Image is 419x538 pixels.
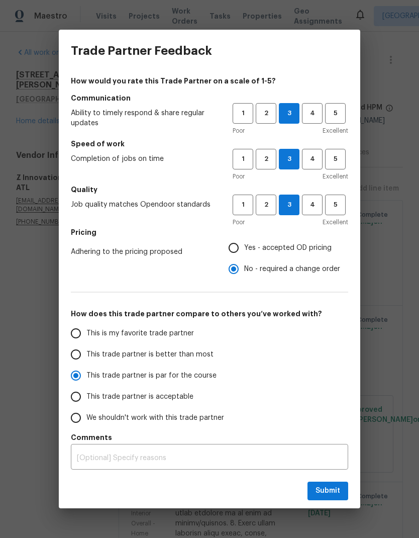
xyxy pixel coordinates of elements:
span: 4 [303,199,322,211]
span: 2 [257,153,275,165]
span: 3 [279,199,299,211]
span: Job quality matches Opendoor standards [71,200,217,210]
button: 3 [279,103,299,124]
span: This trade partner is better than most [86,349,214,360]
button: 5 [325,149,346,169]
span: Poor [233,217,245,227]
span: This is my favorite trade partner [86,328,194,339]
h5: Quality [71,185,348,195]
button: 4 [302,195,323,215]
span: Excellent [323,217,348,227]
h5: Communication [71,93,348,103]
button: 1 [233,195,253,215]
span: This trade partner is acceptable [86,392,193,402]
span: Yes - accepted OD pricing [244,243,332,253]
span: Adhering to the pricing proposed [71,247,213,257]
span: Poor [233,126,245,136]
span: 4 [303,108,322,119]
button: 2 [256,195,276,215]
span: 4 [303,153,322,165]
button: 3 [279,195,299,215]
button: 1 [233,103,253,124]
button: 3 [279,149,299,169]
h3: Trade Partner Feedback [71,44,212,58]
button: 2 [256,103,276,124]
span: Submit [316,485,340,497]
div: Pricing [229,237,348,280]
h5: Speed of work [71,139,348,149]
button: 4 [302,103,323,124]
span: Ability to timely respond & share regular updates [71,108,217,128]
span: We shouldn't work with this trade partner [86,413,224,423]
span: 5 [326,199,345,211]
span: 2 [257,108,275,119]
span: 5 [326,108,345,119]
span: 1 [234,199,252,211]
span: 5 [326,153,345,165]
span: 2 [257,199,275,211]
button: 2 [256,149,276,169]
span: 3 [279,108,299,119]
h4: How would you rate this Trade Partner on a scale of 1-5? [71,76,348,86]
h5: Comments [71,432,348,442]
span: Excellent [323,171,348,182]
h5: How does this trade partner compare to others you’ve worked with? [71,309,348,319]
span: 1 [234,108,252,119]
button: 4 [302,149,323,169]
button: Submit [307,482,348,500]
span: Poor [233,171,245,182]
span: No - required a change order [244,264,340,275]
span: Excellent [323,126,348,136]
span: 1 [234,153,252,165]
h5: Pricing [71,227,348,237]
div: How does this trade partner compare to others you’ve worked with? [71,323,348,428]
button: 5 [325,103,346,124]
span: Completion of jobs on time [71,154,217,164]
button: 1 [233,149,253,169]
span: This trade partner is par for the course [86,371,217,381]
button: 5 [325,195,346,215]
span: 3 [279,153,299,165]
